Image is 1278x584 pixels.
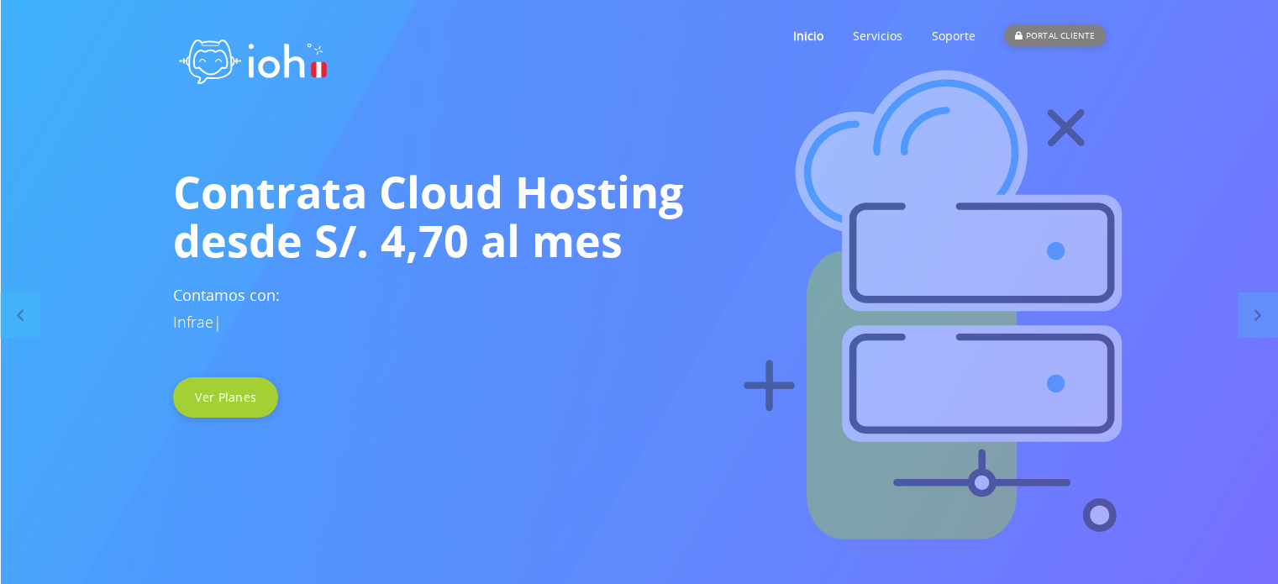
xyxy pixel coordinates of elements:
[1004,24,1105,46] div: PORTAL CLIENTE
[173,377,278,418] a: Ver Planes
[852,3,902,69] a: Servicios
[173,167,1106,265] h1: Contrata Cloud Hosting desde S/. 4,70 al mes
[213,312,222,332] span: |
[792,3,823,69] a: Inicio
[173,21,333,96] img: logo ioh
[931,3,975,69] a: Soporte
[1004,3,1105,69] a: PORTAL CLIENTE
[173,312,213,332] span: Infrae
[173,281,1106,335] h3: Contamos con:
